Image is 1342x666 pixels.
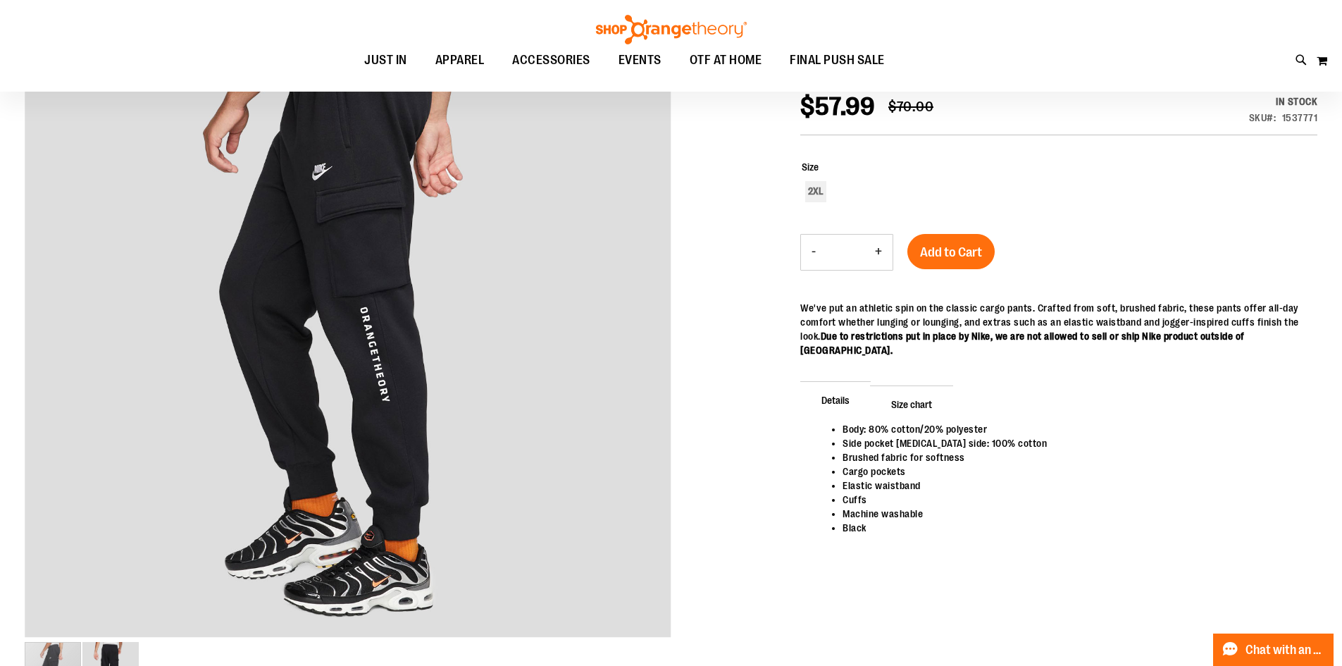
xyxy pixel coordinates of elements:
[350,44,421,77] a: JUST IN
[826,235,864,269] input: Product quantity
[843,507,1303,521] li: Machine washable
[1249,94,1318,109] div: In stock
[843,479,1303,493] li: Elastic waistband
[843,436,1303,450] li: Side pocket [MEDICAL_DATA] side: 100% cotton
[802,161,819,173] span: Size
[690,44,762,76] span: OTF AT HOME
[843,464,1303,479] li: Cargo pockets
[888,99,933,115] span: $70.00
[800,331,1245,356] b: Due to restrictions put in place by Nike, we are not allowed to sell or ship Nike product outside...
[421,44,499,76] a: APPAREL
[843,493,1303,507] li: Cuffs
[604,44,676,77] a: EVENTS
[843,450,1303,464] li: Brushed fabric for softness
[1213,634,1334,666] button: Chat with an Expert
[435,44,485,76] span: APPAREL
[907,234,995,269] button: Add to Cart
[843,521,1303,535] li: Black
[364,44,407,76] span: JUST IN
[619,44,661,76] span: EVENTS
[1249,94,1318,109] div: Availability
[1249,112,1276,123] strong: SKU
[864,235,893,270] button: Increase product quantity
[800,301,1317,357] div: We've put an athletic spin on the classic cargo pants. Crafted from soft, brushed fabric, these p...
[870,386,953,422] span: Size chart
[801,235,826,270] button: Decrease product quantity
[790,44,885,76] span: FINAL PUSH SALE
[1282,111,1318,125] div: 1537771
[498,44,604,77] a: ACCESSORIES
[800,92,874,121] span: $57.99
[594,15,749,44] img: Shop Orangetheory
[800,381,871,418] span: Details
[1245,643,1325,657] span: Chat with an Expert
[512,44,590,76] span: ACCESSORIES
[920,245,982,260] span: Add to Cart
[676,44,776,77] a: OTF AT HOME
[805,181,826,202] div: 2XL
[776,44,899,77] a: FINAL PUSH SALE
[843,422,1303,436] li: Body: 80% cotton/20% polyester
